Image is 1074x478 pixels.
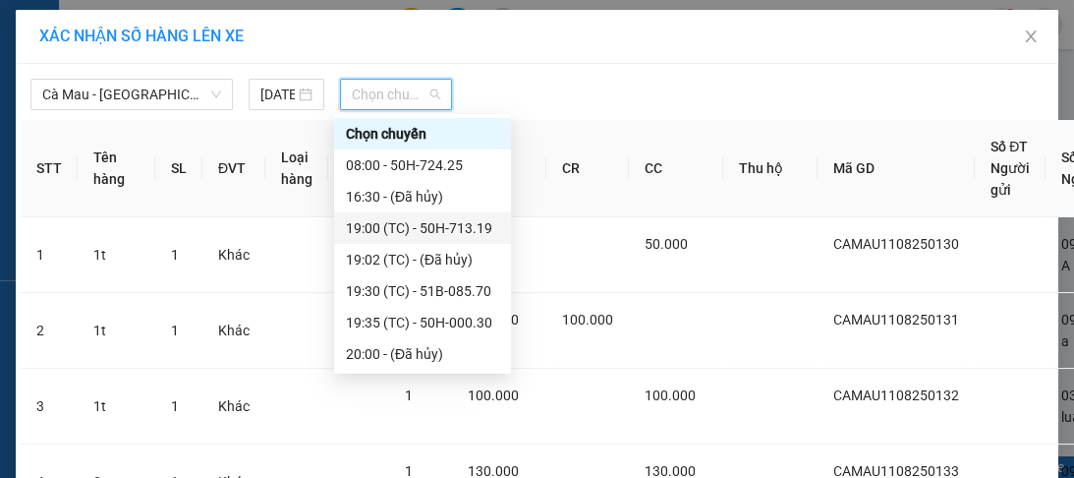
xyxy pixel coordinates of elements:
[346,343,499,365] div: 20:00 - (Đã hủy)
[346,154,499,176] div: 08:00 - 50H-724.25
[155,120,202,217] th: SL
[723,120,818,217] th: Thu hộ
[21,293,78,369] td: 2
[346,123,499,145] div: Chọn chuyến
[1023,29,1039,44] span: close
[21,120,78,217] th: STT
[202,293,265,369] td: Khác
[265,120,328,217] th: Loại hàng
[833,312,959,328] span: CAMAU1108250131
[21,369,78,445] td: 3
[990,160,1030,198] span: Người gửi
[42,80,221,109] span: Cà Mau - Sài Gòn - Đồng Nai
[468,388,519,403] span: 100.000
[346,186,499,208] div: 16:30 - (Đã hủy)
[562,312,613,328] span: 100.000
[202,120,265,217] th: ĐVT
[260,84,295,105] input: 11/08/2025
[1061,333,1069,349] span: a
[78,369,155,445] td: 1t
[78,217,155,293] td: 1t
[645,388,696,403] span: 100.000
[346,280,499,302] div: 19:30 (TC) - 51B-085.70
[171,247,179,263] span: 1
[346,249,499,270] div: 19:02 (TC) - (Đã hủy)
[78,293,155,369] td: 1t
[645,236,688,252] span: 50.000
[78,120,155,217] th: Tên hàng
[202,369,265,445] td: Khác
[39,27,244,45] span: XÁC NHẬN SỐ HÀNG LÊN XE
[346,312,499,333] div: 19:35 (TC) - 50H-000.30
[833,388,959,403] span: CAMAU1108250132
[1003,10,1058,65] button: Close
[171,398,179,414] span: 1
[334,118,511,149] div: Chọn chuyến
[629,120,723,217] th: CC
[1061,258,1070,273] span: A
[546,120,629,217] th: CR
[990,139,1028,154] span: Số ĐT
[21,217,78,293] td: 1
[346,217,499,239] div: 19:00 (TC) - 50H-713.19
[818,120,975,217] th: Mã GD
[405,388,413,403] span: 1
[202,217,265,293] td: Khác
[352,80,440,109] span: Chọn chuyến
[328,120,389,217] th: Ghi chú
[171,323,179,338] span: 1
[833,236,959,252] span: CAMAU1108250130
